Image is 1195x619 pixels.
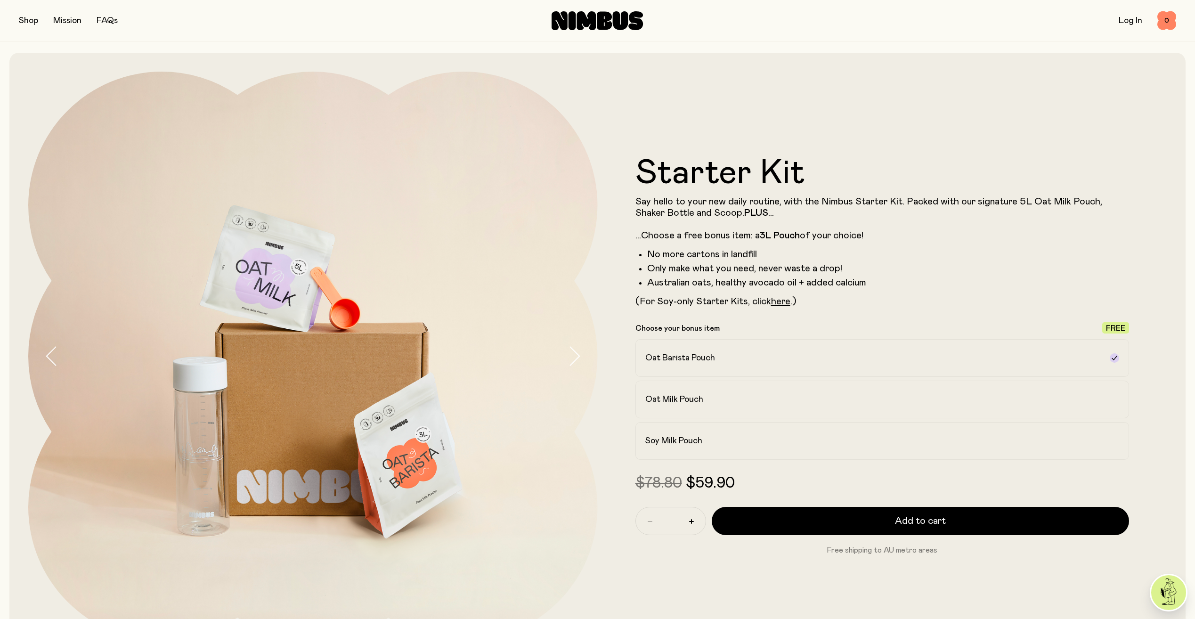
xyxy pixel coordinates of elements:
[635,296,1130,307] p: (For Soy-only Starter Kits, click .)
[645,352,715,364] h2: Oat Barista Pouch
[1157,11,1176,30] button: 0
[635,545,1130,556] p: Free shipping to AU metro areas
[686,476,735,491] span: $59.90
[647,277,1130,288] li: Australian oats, healthy avocado oil + added calcium
[635,156,1130,190] h1: Starter Kit
[1151,575,1186,610] img: agent
[744,208,768,218] strong: PLUS
[712,507,1130,535] button: Add to cart
[635,476,682,491] span: $78.80
[645,435,702,447] h2: Soy Milk Pouch
[97,16,118,25] a: FAQs
[645,394,703,405] h2: Oat Milk Pouch
[53,16,81,25] a: Mission
[1106,325,1125,332] span: Free
[760,231,771,240] strong: 3L
[1119,16,1142,25] a: Log In
[635,324,720,333] p: Choose your bonus item
[647,249,1130,260] li: No more cartons in landfill
[773,231,800,240] strong: Pouch
[771,297,790,306] a: here
[647,263,1130,274] li: Only make what you need, never waste a drop!
[895,514,946,528] span: Add to cart
[635,196,1130,241] p: Say hello to your new daily routine, with the Nimbus Starter Kit. Packed with our signature 5L Oa...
